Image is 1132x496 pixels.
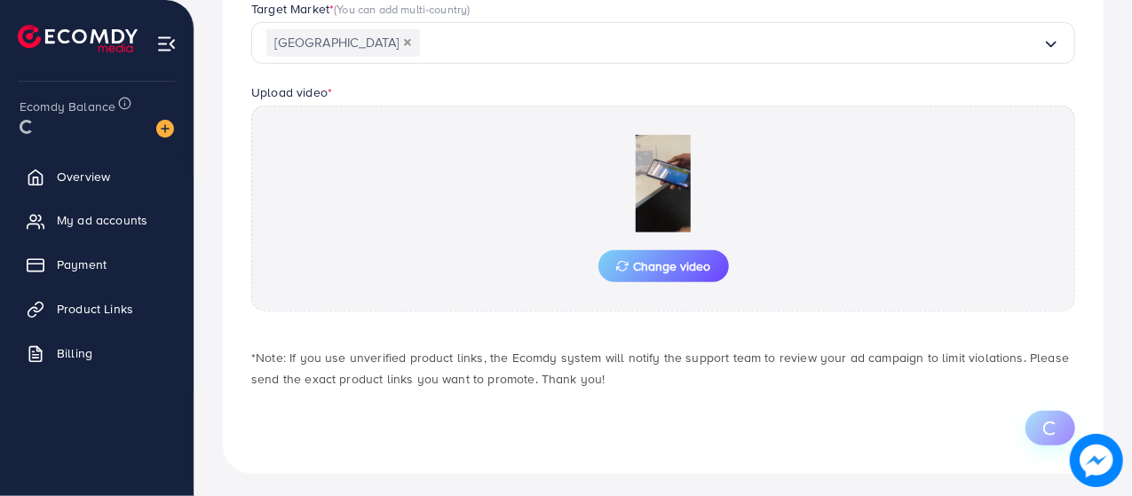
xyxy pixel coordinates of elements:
a: Payment [13,247,180,282]
div: Search for option [251,22,1075,64]
span: Payment [57,256,107,273]
a: Product Links [13,291,180,327]
img: menu [156,34,177,54]
span: My ad accounts [57,211,147,229]
a: Billing [13,335,180,371]
a: Overview [13,159,180,194]
span: Ecomdy Balance [20,98,115,115]
span: (You can add multi-country) [334,1,470,17]
span: Change video [616,260,711,272]
label: Upload video [251,83,332,101]
p: *Note: If you use unverified product links, the Ecomdy system will notify the support team to rev... [251,347,1075,390]
span: Billing [57,344,92,362]
img: logo [18,25,138,52]
img: Preview Image [574,135,752,232]
span: [GEOGRAPHIC_DATA] [266,29,420,57]
a: My ad accounts [13,202,180,238]
input: Search for option [420,29,1042,57]
span: Product Links [57,300,133,318]
button: Change video [598,250,729,282]
img: image [1073,437,1120,484]
span: Overview [57,168,110,185]
img: image [156,120,174,138]
button: Deselect Pakistan [403,38,412,47]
